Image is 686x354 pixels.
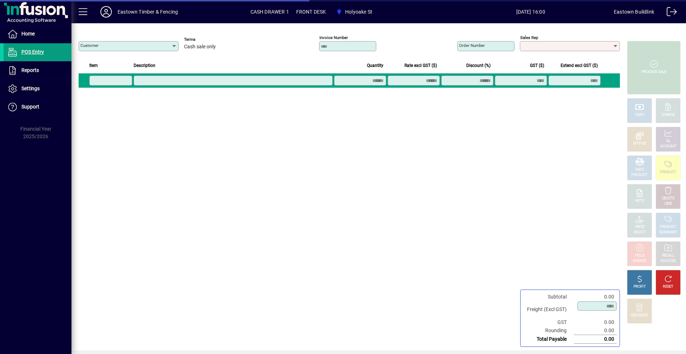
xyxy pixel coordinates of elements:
span: Terms [184,37,227,42]
mat-label: Invoice number [319,35,348,40]
span: Settings [21,86,40,91]
td: 0.00 [574,293,617,301]
span: CASH DRAWER 1 [250,6,289,18]
span: Item [89,62,98,69]
span: Quantity [367,62,383,69]
td: Rounding [523,326,574,335]
div: Eastown Timber & Fencing [118,6,178,18]
td: 0.00 [574,318,617,326]
td: Freight (Excl GST) [523,301,574,318]
span: Holyoake St [345,6,372,18]
div: DELETE [662,196,674,201]
div: INVOICES [660,258,676,264]
div: DISCOUNT [631,313,648,318]
div: HOLD [635,253,644,258]
div: PRICE [635,224,645,230]
button: Profile [95,5,118,18]
div: RESET [663,284,673,290]
td: Subtotal [523,293,574,301]
a: Settings [4,80,71,98]
mat-label: Order number [459,43,485,48]
span: Description [134,62,155,69]
div: CHARGE [661,112,675,118]
span: POS Entry [21,49,44,55]
mat-label: Sales rep [520,35,538,40]
span: Extend excl GST ($) [561,62,598,69]
td: 0.00 [574,335,617,344]
div: GL [666,139,671,144]
a: Logout [661,1,677,25]
div: SUMMARY [659,230,677,235]
div: PRODUCT [660,170,676,175]
span: Home [21,31,35,37]
span: FRONT DESK [296,6,326,18]
div: LINE [665,201,672,207]
div: ACCOUNT [660,144,676,149]
div: MISC [635,167,644,173]
div: PROCESS SALE [641,69,666,75]
span: [DATE] 16:00 [447,6,614,18]
span: Discount (%) [466,62,491,69]
div: PRODUCT [631,173,647,178]
td: GST [523,318,574,326]
span: Rate excl GST ($) [404,62,437,69]
a: Support [4,98,71,116]
span: Cash sale only [184,44,216,50]
a: Home [4,25,71,43]
span: Reports [21,67,39,73]
span: Support [21,104,39,110]
div: RECALL [662,253,675,258]
div: NOTE [635,198,644,204]
a: Reports [4,62,71,79]
div: PRODUCT [660,224,676,230]
td: Total Payable [523,335,574,344]
div: SELECT [633,230,646,235]
div: PROFIT [633,284,646,290]
div: CASH [635,112,644,118]
mat-label: Customer [80,43,99,48]
div: INVOICE [633,258,646,264]
span: Holyoake St [333,5,375,18]
div: Eastown Buildlink [614,6,654,18]
span: GST ($) [530,62,544,69]
td: 0.00 [574,326,617,335]
div: EFTPOS [633,141,646,146]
